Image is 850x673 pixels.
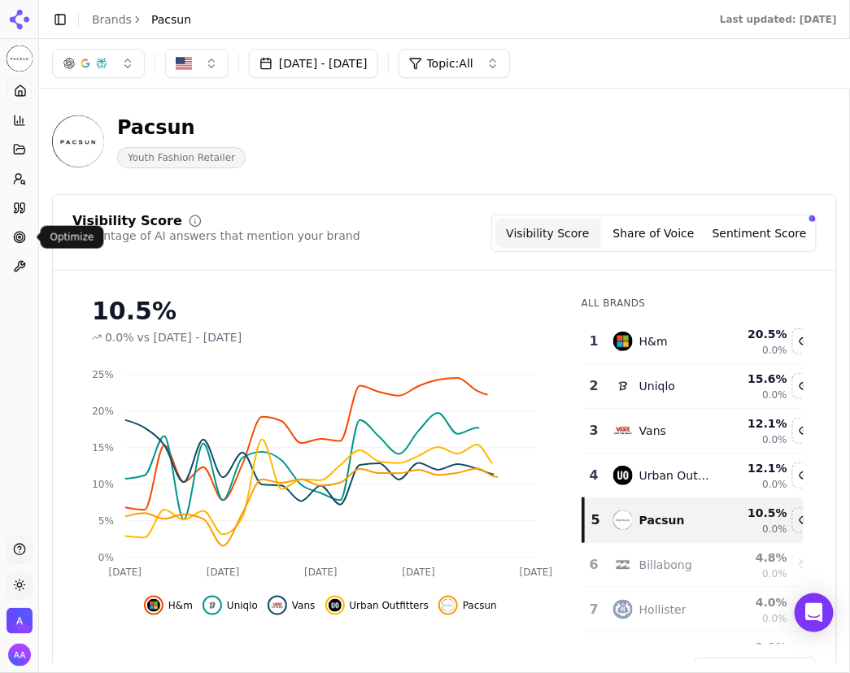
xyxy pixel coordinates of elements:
tr: 6billabongBillabong4.8%0.0%Show billabong data [583,543,819,588]
span: 0.0% [105,329,134,345]
img: hollister [613,600,633,619]
span: 0.0% [763,567,788,580]
div: 2.9 % [729,639,787,655]
button: Hide vans data [268,596,316,615]
span: vs [DATE] - [DATE] [137,329,242,345]
span: 0.0% [763,478,788,491]
div: 5 [591,510,597,530]
div: 4.8 % [729,549,787,566]
div: Pacsun [117,115,246,141]
div: 15.6 % [729,371,787,387]
button: Hide h&m data [792,328,818,354]
span: 0.0% [763,523,788,536]
div: Hollister [639,601,687,618]
nav: breadcrumb [92,11,191,28]
tspan: [DATE] [520,567,552,578]
img: h&m [147,599,160,612]
span: 0.0% [763,344,788,357]
tspan: [DATE] [304,567,337,578]
span: Vans [292,599,316,612]
div: 6 [590,555,597,575]
img: uniqlo [613,376,633,396]
img: billabong [613,555,633,575]
button: Hide vans data [792,418,818,444]
tspan: 15% [92,442,114,454]
span: 0.0% [763,433,788,446]
img: urban outfitters [613,466,633,485]
tr: 5pacsunPacsun10.5%0.0%Hide pacsun data [583,498,819,543]
div: 10.5 % [729,505,787,521]
tspan: 10% [92,479,114,490]
div: H&m [639,333,668,350]
button: Show billabong data [792,552,818,578]
img: vans [271,599,284,612]
span: Uniqlo [227,599,258,612]
tspan: 25% [92,369,114,380]
tspan: [DATE] [402,567,434,578]
button: Show hollister data [792,597,818,623]
div: Urban Outfitters [639,467,716,484]
span: Urban Outfitters [350,599,429,612]
img: h&m [613,332,633,351]
tr: 7hollisterHollister4.0%0.0%Show hollister data [583,588,819,632]
tspan: [DATE] [109,567,142,578]
button: Open user button [8,644,31,666]
tr: 3vansVans12.1%0.0%Hide vans data [583,409,819,454]
span: H&m [168,599,193,612]
button: Visibility Score [495,219,601,248]
div: Vans [639,423,666,439]
span: Youth Fashion Retailer [117,147,246,168]
div: Uniqlo [639,378,675,394]
tspan: [DATE] [207,567,239,578]
div: 4 [590,466,597,485]
div: 10.5% [92,297,549,326]
img: vans [613,421,633,441]
div: Visibility Score [72,215,182,228]
div: All Brands [582,297,804,310]
tr: 1h&mH&m20.5%0.0%Hide h&m data [583,319,819,364]
button: Sentiment Score [707,219,813,248]
button: [DATE] - [DATE] [249,49,378,78]
button: Hide urban outfitters data [325,596,429,615]
img: Pacsun [52,115,104,167]
img: urban outfitters [329,599,342,612]
span: Pacsun [463,599,497,612]
span: Topic: All [427,55,473,72]
div: Last updated: [DATE] [720,13,837,26]
tr: 4urban outfittersUrban Outfitters12.1%0.0%Hide urban outfitters data [583,454,819,498]
span: 0.0% [763,389,788,402]
img: Alp Aysan [8,644,31,666]
div: Optimize [40,226,103,249]
div: 1 [590,332,597,351]
tspan: 5% [98,515,114,527]
div: 20.5 % [729,326,787,342]
button: Hide urban outfitters data [792,462,818,488]
img: pacsun [442,599,455,612]
div: 3 [590,421,597,441]
button: Hide pacsun data [792,507,818,533]
div: 12.1 % [729,415,787,432]
div: Open Intercom Messenger [795,593,834,632]
button: Open organization switcher [7,608,33,634]
div: 2 [590,376,597,396]
div: 4.0 % [729,594,787,610]
span: 0.0% [763,612,788,625]
div: Pacsun [639,512,685,528]
img: pacsun [613,510,633,530]
div: Billabong [639,557,692,573]
button: Share of Voice [601,219,707,248]
div: 12.1 % [729,460,787,476]
tspan: 20% [92,406,114,417]
tspan: 0% [98,552,114,563]
button: Hide uniqlo data [203,596,258,615]
div: 7 [590,600,597,619]
tr: 2uniqloUniqlo15.6%0.0%Hide uniqlo data [583,364,819,409]
img: Pacsun [7,46,33,72]
a: Brands [92,13,132,26]
button: Hide uniqlo data [792,373,818,399]
button: Current brand: Pacsun [7,46,33,72]
div: Percentage of AI answers that mention your brand [72,228,360,244]
button: Hide h&m data [144,596,193,615]
img: Admin [7,608,33,634]
img: uniqlo [206,599,219,612]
